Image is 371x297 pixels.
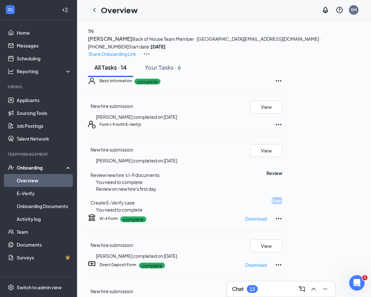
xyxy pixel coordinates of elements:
svg: FormI9EVerifyIcon [88,121,96,128]
span: Review new hire’s I-9 documents [91,172,160,178]
span: Review on new hire's first day [96,186,156,192]
div: All Tasks · 14 [94,63,127,71]
h5: Direct Deposit Form [99,262,136,268]
a: Applicants [17,94,72,107]
a: Messages [17,39,72,52]
p: complete [134,79,160,84]
p: complete [139,263,165,268]
a: Job Postings [17,119,72,132]
span: You need to complete [96,179,142,185]
button: View [250,100,282,113]
div: Hiring [8,84,70,90]
span: Create E-Verify case [91,200,135,205]
svg: Ellipses [275,121,282,128]
svg: Settings [8,284,14,291]
div: Reporting [17,68,72,74]
h3: Chat [232,285,244,293]
svg: Notifications [322,6,329,14]
button: ChevronUp [308,284,319,294]
a: Home [17,26,72,39]
button: Start [272,197,282,204]
button: View [250,144,282,157]
a: Onboarding Documents [17,200,72,213]
button: Share Onboarding Link [88,50,136,58]
a: SurveysCrown [17,251,72,264]
a: Sourcing Tools [17,107,72,119]
iframe: Intercom live chat [349,275,365,291]
svg: Ellipses [275,77,282,85]
p: Download [245,261,267,268]
span: New hire submission [91,288,133,294]
h5: Basic Information [99,78,132,84]
svg: ChevronUp [310,285,317,293]
a: E-Verify [17,187,72,200]
div: Switch to admin view [17,284,62,291]
svg: User [88,77,96,85]
a: Scheduling [17,52,72,65]
span: Back of House Team Member · [GEOGRAPHIC_DATA] [132,36,244,42]
h5: W-4 Form [99,216,118,222]
a: Documents [17,238,72,251]
p: complete [120,216,146,222]
span: [PERSON_NAME] completed on [DATE] [96,114,177,120]
svg: ComposeMessage [298,285,306,293]
span: New hire submission [91,242,133,248]
a: Talent Network [17,132,72,145]
a: Overview [17,174,72,187]
div: 13 [250,286,255,292]
button: View [250,240,282,252]
div: Team Management [8,152,70,157]
button: Minimize [320,284,330,294]
button: Download [245,260,267,270]
div: Your Tasks · 6 [145,63,181,71]
a: Activity log [17,213,72,225]
button: Download [245,214,267,224]
svg: UserCheck [8,164,14,171]
span: New hire submission [91,147,133,153]
img: More Actions [143,50,151,58]
a: Team [17,225,72,238]
span: [PERSON_NAME] completed on [DATE] [96,158,177,163]
svg: TaxGovernmentIcon [88,214,96,221]
span: Start date: [128,44,166,49]
div: Onboarding [17,164,66,171]
strong: [DATE] [151,44,166,49]
svg: Ellipses [275,215,282,223]
svg: ChevronLeft [91,6,98,14]
span: You need to complete [96,207,142,213]
svg: QuestionInfo [336,6,343,14]
h1: Overview [101,4,138,15]
span: New hire submission [91,103,133,109]
svg: WorkstreamLogo [7,6,13,13]
span: 1 [362,275,367,280]
button: ComposeMessage [297,284,307,294]
svg: DirectDepositIcon [88,260,96,267]
p: Download [245,215,267,222]
span: [EMAIL_ADDRESS][DOMAIN_NAME] · [PHONE_NUMBER] [88,36,321,49]
div: SM [351,7,357,13]
svg: Minimize [321,285,329,293]
svg: Analysis [8,68,14,74]
svg: Ellipses [275,261,282,269]
button: TN [88,28,93,35]
button: [PERSON_NAME] [88,35,132,43]
button: Review [266,170,282,177]
svg: Collapse [62,7,68,13]
h5: Form I-9 (with E-Verify) [99,122,141,127]
span: [PERSON_NAME] completed on [DATE] [96,253,177,259]
p: Share Onboarding Link [88,50,136,57]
